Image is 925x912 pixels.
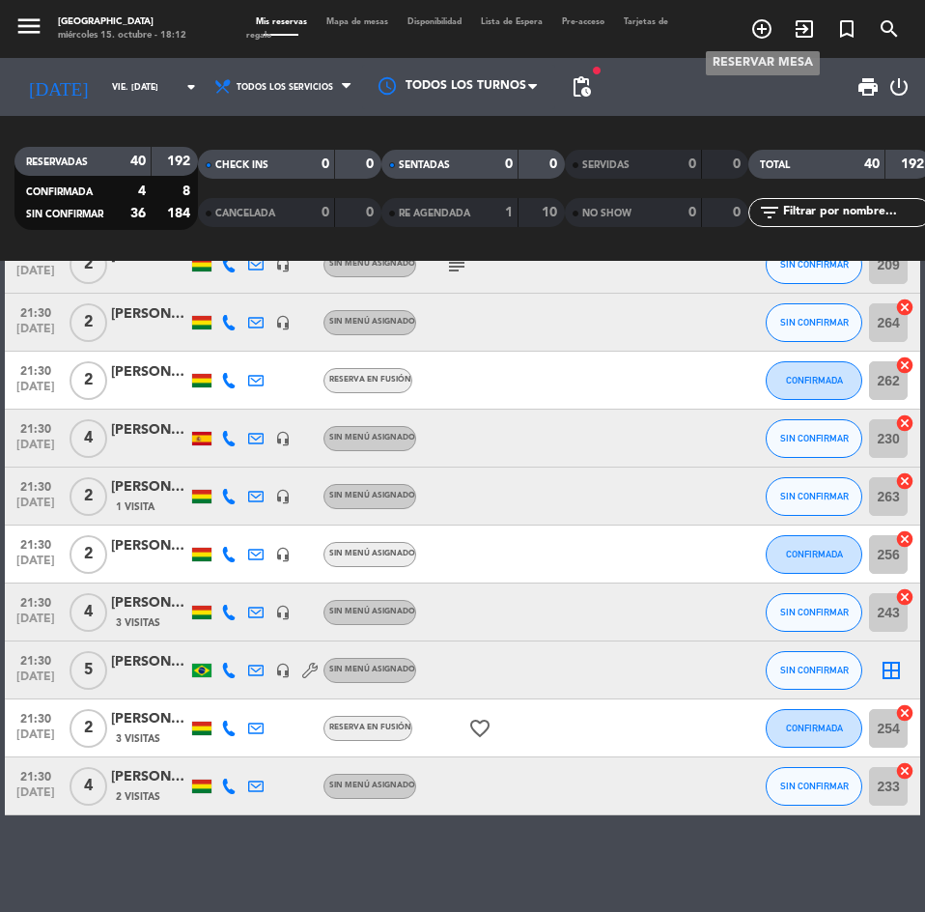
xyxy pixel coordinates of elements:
span: [DATE] [12,439,60,461]
span: 21:30 [12,474,60,497]
i: cancel [895,703,914,723]
strong: 0 [322,206,329,219]
strong: 0 [505,157,513,171]
span: SIN CONFIRMAR [780,781,849,791]
span: Mapa de mesas [317,17,398,26]
span: CHECK INS [215,160,268,170]
span: 2 [70,477,107,516]
span: Sin menú asignado [329,434,415,442]
i: cancel [895,356,914,375]
button: CONFIRMADA [766,361,862,400]
strong: 10 [542,206,561,219]
span: [DATE] [12,497,60,519]
span: RE AGENDADA [399,209,470,218]
strong: 1 [505,206,513,219]
strong: 0 [549,157,561,171]
div: [PERSON_NAME] [111,708,188,730]
span: Tarjetas de regalo [246,17,668,40]
span: SIN CONFIRMAR [780,433,849,443]
span: [DATE] [12,265,60,287]
span: 21:30 [12,764,60,786]
div: LOG OUT [887,58,911,116]
strong: 192 [167,155,194,168]
span: 21:30 [12,300,60,323]
span: Mis reservas [246,17,317,26]
span: Sin menú asignado [329,550,415,557]
span: [DATE] [12,786,60,809]
span: TOTAL [760,160,790,170]
div: [PERSON_NAME] [PERSON_NAME] e [PERSON_NAME] [111,651,188,673]
span: Sin menú asignado [329,318,415,326]
span: CONFIRMADA [786,723,843,733]
strong: 184 [167,207,194,220]
i: headset_mic [275,431,291,446]
span: SIN CONFIRMAR [780,607,849,617]
i: cancel [895,761,914,781]
span: Sin menú asignado [329,492,415,499]
i: menu [14,12,43,41]
button: CONFIRMADA [766,535,862,574]
i: border_all [880,659,903,682]
span: SIN CONFIRMAR [780,491,849,501]
div: [PERSON_NAME] [111,419,188,442]
span: [DATE] [12,670,60,693]
i: cancel [895,587,914,607]
strong: 36 [130,207,146,220]
span: 4 [70,593,107,632]
span: SENTADAS [399,160,450,170]
span: Reserva en Fusión [329,724,411,731]
span: 4 [70,419,107,458]
span: 4 [70,767,107,806]
span: 5 [70,651,107,690]
strong: 0 [322,157,329,171]
span: fiber_manual_record [591,65,603,76]
span: Todos los servicios [237,82,333,93]
button: SIN CONFIRMAR [766,593,862,632]
i: cancel [895,298,914,317]
i: search [878,17,901,41]
button: SIN CONFIRMAR [766,245,862,284]
span: NO SHOW [582,209,631,218]
div: miércoles 15. octubre - 18:12 [58,29,186,43]
strong: 0 [688,206,696,219]
span: 3 Visitas [116,731,160,747]
span: pending_actions [570,75,593,99]
div: [PERSON_NAME] [111,592,188,614]
div: [GEOGRAPHIC_DATA] [58,15,186,29]
span: 2 [70,245,107,284]
span: 21:30 [12,590,60,613]
span: 21:30 [12,416,60,439]
i: headset_mic [275,605,291,620]
span: Sin menú asignado [329,260,415,268]
span: CANCELADA [215,209,275,218]
span: RESERVADAS [26,157,88,167]
span: Lista de Espera [471,17,552,26]
span: SIN CONFIRMAR [780,259,849,270]
span: CONFIRMADA [786,549,843,559]
i: favorite_border [468,717,491,740]
span: [DATE] [12,381,60,403]
span: SERVIDAS [582,160,630,170]
span: 2 [70,361,107,400]
i: headset_mic [275,257,291,272]
span: 1 Visita [116,499,154,515]
i: subject [445,253,468,276]
i: cancel [895,471,914,491]
span: Sin menú asignado [329,666,415,673]
strong: 0 [366,157,378,171]
i: headset_mic [275,315,291,330]
strong: 0 [366,206,378,219]
div: [PERSON_NAME] [111,303,188,326]
i: headset_mic [275,663,291,678]
strong: 8 [182,185,194,198]
button: SIN CONFIRMAR [766,651,862,690]
i: headset_mic [275,489,291,504]
strong: 4 [138,185,146,198]
span: 2 Visitas [116,789,160,805]
button: SIN CONFIRMAR [766,303,862,342]
span: CONFIRMADA [26,187,93,197]
span: print [856,75,880,99]
strong: 0 [688,157,696,171]
span: 21:30 [12,532,60,555]
i: power_settings_new [887,75,911,99]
